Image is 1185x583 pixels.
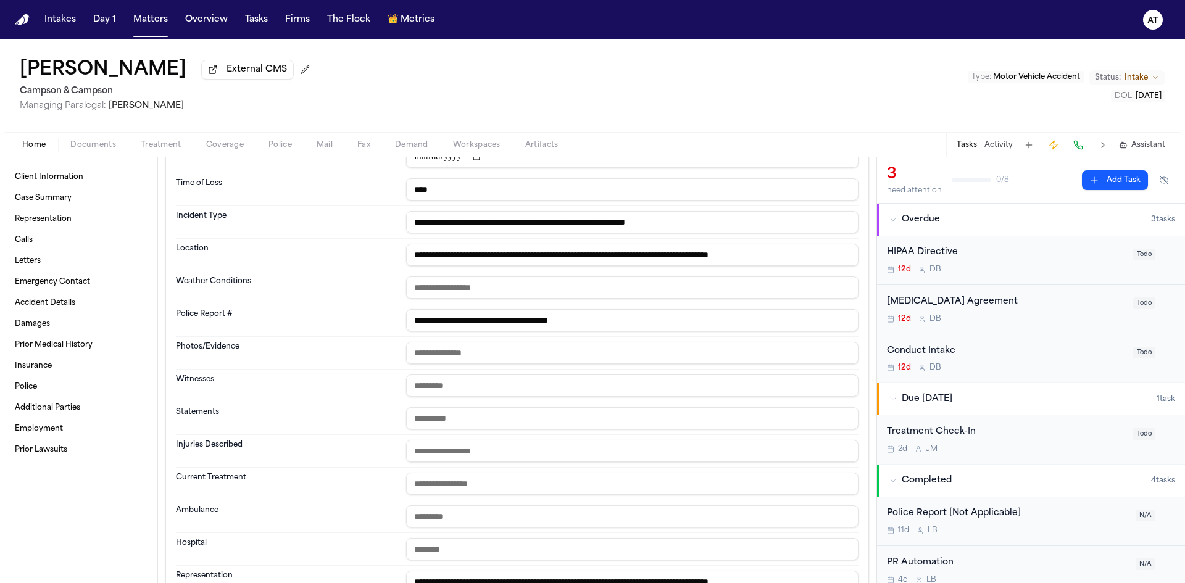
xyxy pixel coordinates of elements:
a: Letters [10,251,148,271]
span: Todo [1133,297,1155,309]
span: D B [929,314,941,324]
div: Open task: Retainer Agreement [877,285,1185,334]
button: The Flock [322,9,375,31]
button: Activity [984,140,1013,150]
button: Edit matter name [20,59,186,81]
dt: Injuries Described [176,440,399,462]
span: 12d [898,363,911,373]
div: Open task: Conduct Intake [877,334,1185,383]
div: Conduct Intake [887,344,1126,358]
span: 3 task s [1151,215,1175,225]
span: 12d [898,314,911,324]
a: Additional Parties [10,398,148,418]
span: Assistant [1131,140,1165,150]
dt: Hospital [176,538,399,560]
button: Overview [180,9,233,31]
a: Police [10,377,148,397]
span: Police [268,140,292,150]
span: 4 task s [1151,476,1175,486]
button: Edit Type: Motor Vehicle Accident [968,71,1084,83]
dt: Statements [176,407,399,429]
span: 0 / 8 [996,175,1009,185]
div: need attention [887,186,942,196]
a: Prior Medical History [10,335,148,355]
a: Calls [10,230,148,250]
span: Workspaces [453,140,501,150]
div: Open task: HIPAA Directive [877,236,1185,285]
button: Firms [280,9,315,31]
dt: Current Treatment [176,473,399,495]
span: D B [929,363,941,373]
div: Police Report [Not Applicable] [887,507,1128,521]
dt: Weather Conditions [176,276,399,299]
div: Open task: Police Report [Not Applicable] [877,497,1185,546]
span: D B [929,265,941,275]
span: Fax [357,140,370,150]
span: Todo [1133,347,1155,358]
h2: Campson & Campson [20,84,315,99]
span: Overdue [902,213,940,226]
button: Tasks [240,9,273,31]
span: Due [DATE] [902,393,952,405]
span: Mail [317,140,333,150]
span: Artifacts [525,140,559,150]
a: Damages [10,314,148,334]
button: Matters [128,9,173,31]
span: Completed [902,474,952,487]
div: Treatment Check-In [887,425,1126,439]
span: J M [926,444,938,454]
div: 3 [887,165,942,184]
button: Hide completed tasks (⌘⇧H) [1153,170,1175,190]
div: [MEDICAL_DATA] Agreement [887,295,1126,309]
span: Home [22,140,46,150]
button: crownMetrics [383,9,439,31]
a: Prior Lawsuits [10,440,148,460]
a: Employment [10,419,148,439]
span: [DATE] [1136,93,1162,100]
span: Documents [70,140,116,150]
a: Client Information [10,167,148,187]
button: Day 1 [88,9,121,31]
span: N/A [1136,558,1155,570]
button: External CMS [201,60,294,80]
dt: Photos/Evidence [176,342,399,364]
span: External CMS [227,64,287,76]
dt: Time of Loss [176,178,399,201]
a: Home [15,14,30,26]
button: Add Task [1082,170,1148,190]
span: DOL : [1115,93,1134,100]
button: Assistant [1119,140,1165,150]
button: Due [DATE]1task [877,383,1185,415]
span: 12d [898,265,911,275]
span: L B [928,526,938,535]
span: Treatment [141,140,181,150]
button: Overdue3tasks [877,204,1185,236]
div: Open task: Treatment Check-In [877,415,1185,464]
span: Type : [971,73,991,81]
h1: [PERSON_NAME] [20,59,186,81]
span: [PERSON_NAME] [109,101,184,110]
dt: Incident Type [176,211,399,233]
a: Emergency Contact [10,272,148,292]
a: Representation [10,209,148,229]
span: Status: [1095,73,1121,83]
a: Intakes [39,9,81,31]
button: Completed4tasks [877,465,1185,497]
img: Finch Logo [15,14,30,26]
span: 2d [898,444,907,454]
div: PR Automation [887,556,1128,570]
button: Create Immediate Task [1045,136,1062,154]
span: Coverage [206,140,244,150]
a: Insurance [10,356,148,376]
button: Edit DOL: 2025-09-10 [1111,90,1165,102]
span: Managing Paralegal: [20,101,106,110]
span: 1 task [1157,394,1175,404]
button: Change status from Intake [1089,70,1165,85]
a: Case Summary [10,188,148,208]
dt: Police Report # [176,309,399,331]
